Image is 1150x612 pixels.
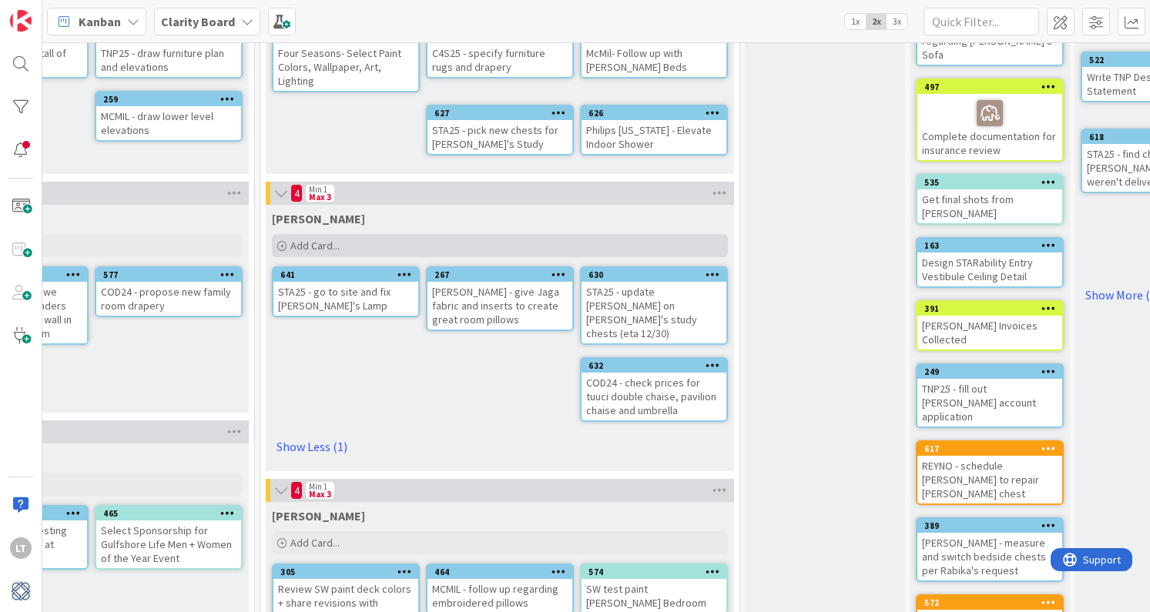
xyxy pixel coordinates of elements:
[96,92,241,140] div: 259MCMIL - draw lower level elevations
[917,176,1062,223] div: 535Get final shots from [PERSON_NAME]
[917,442,1062,503] div: 617REYNO - schedule [PERSON_NAME] to repair [PERSON_NAME] chest
[273,29,418,91] div: Four Seasons- Select Paint Colors, Wallpaper, Art, Lighting
[582,29,726,77] div: McMil- Follow up with [PERSON_NAME] Beds
[273,268,418,316] div: 641STA25 - go to site and fix [PERSON_NAME]'s Lamp
[582,106,726,120] div: 626
[272,508,365,523] span: Lisa K.
[924,240,1062,251] div: 163
[434,269,572,280] div: 267
[434,567,572,577] div: 464
[309,186,327,193] div: Min 1
[427,282,572,329] div: [PERSON_NAME] - give Jaga fabric and inserts to create great room pillows
[96,282,241,316] div: COD24 - propose new family room drapery
[96,268,241,282] div: 577
[924,303,1062,314] div: 391
[866,14,887,29] span: 2x
[588,269,726,280] div: 630
[917,252,1062,286] div: Design STARability Entry Vestibule Ceiling Detail
[10,580,32,602] img: avatar
[917,519,1062,580] div: 389[PERSON_NAME] - measure and switch bedside chests per Rabika's request
[582,268,726,343] div: 630STA25 - update [PERSON_NAME] on [PERSON_NAME]'s study chests (eta 12/30)
[273,565,418,579] div: 305
[427,106,572,120] div: 627
[434,108,572,119] div: 627
[582,43,726,77] div: McMil- Follow up with [PERSON_NAME] Beds
[924,443,1062,454] div: 617
[290,481,303,500] span: 4
[924,177,1062,188] div: 535
[161,14,235,29] b: Clarity Board
[917,302,1062,349] div: 391[PERSON_NAME] Invoices Collected
[924,82,1062,92] div: 497
[280,567,418,577] div: 305
[588,108,726,119] div: 626
[917,316,1062,349] div: [PERSON_NAME] Invoices Collected
[924,597,1062,608] div: 572
[272,434,728,459] a: Show Less (1)
[917,596,1062,610] div: 572
[96,268,241,316] div: 577COD24 - propose new family room drapery
[582,106,726,154] div: 626Philips [US_STATE] - Elevate Indoor Shower
[273,282,418,316] div: STA25 - go to site and fix [PERSON_NAME]'s Lamp
[588,360,726,371] div: 632
[103,269,241,280] div: 577
[582,359,726,373] div: 632
[103,94,241,105] div: 259
[887,14,907,29] span: 3x
[845,14,866,29] span: 1x
[917,239,1062,286] div: 163Design STARability Entry Vestibule Ceiling Detail
[309,193,331,201] div: Max 3
[917,239,1062,252] div: 163
[290,536,340,550] span: Add Card...
[917,456,1062,503] div: REYNO - schedule [PERSON_NAME] to repair [PERSON_NAME] chest
[917,365,1062,426] div: 249TNP25 - fill out [PERSON_NAME] account application
[309,483,327,490] div: Min 1
[10,10,32,32] img: Visit kanbanzone.com
[290,239,340,252] span: Add Card...
[309,490,331,498] div: Max 3
[917,189,1062,223] div: Get final shots from [PERSON_NAME]
[427,29,572,77] div: C4S25 - specify furniture rugs and drapery
[96,520,241,568] div: Select Sponsorship for Gulfshore Life Men + Women of the Year Event
[427,43,572,77] div: C4S25 - specify furniture rugs and drapery
[917,80,1062,94] div: 497
[32,2,70,21] span: Support
[917,379,1062,426] div: TNP25 - fill out [PERSON_NAME] account application
[96,92,241,106] div: 259
[582,268,726,282] div: 630
[96,106,241,140] div: MCMIL - draw lower level elevations
[917,442,1062,456] div: 617
[290,184,303,202] span: 4
[272,211,365,226] span: Lisa T.
[582,373,726,420] div: COD24 - check prices for tuuci double chaise, pavilion chaise and umbrella
[917,80,1062,160] div: 497Complete documentation for insurance review
[427,120,572,154] div: STA25 - pick new chests for [PERSON_NAME]'s Study
[588,567,726,577] div: 574
[273,43,418,91] div: Four Seasons- Select Paint Colors, Wallpaper, Art, Lighting
[924,520,1062,531] div: 389
[582,282,726,343] div: STA25 - update [PERSON_NAME] on [PERSON_NAME]'s study chests (eta 12/30)
[924,8,1039,35] input: Quick Filter...
[273,268,418,282] div: 641
[427,268,572,329] div: 267[PERSON_NAME] - give Jaga fabric and inserts to create great room pillows
[427,565,572,579] div: 464
[917,94,1062,160] div: Complete documentation for insurance review
[10,537,32,559] div: LT
[917,176,1062,189] div: 535
[917,533,1062,580] div: [PERSON_NAME] - measure and switch bedside chests per Rabika's request
[103,508,241,519] div: 465
[96,507,241,568] div: 465Select Sponsorship for Gulfshore Life Men + Women of the Year Event
[917,519,1062,533] div: 389
[917,365,1062,379] div: 249
[280,269,418,280] div: 641
[582,120,726,154] div: Philips [US_STATE] - Elevate Indoor Shower
[582,565,726,579] div: 574
[96,29,241,77] div: TNP25 - draw furniture plan and elevations
[582,359,726,420] div: 632COD24 - check prices for tuuci double chaise, pavilion chaise and umbrella
[924,366,1062,377] div: 249
[96,43,241,77] div: TNP25 - draw furniture plan and elevations
[427,268,572,282] div: 267
[96,507,241,520] div: 465
[427,106,572,154] div: 627STA25 - pick new chests for [PERSON_NAME]'s Study
[917,302,1062,316] div: 391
